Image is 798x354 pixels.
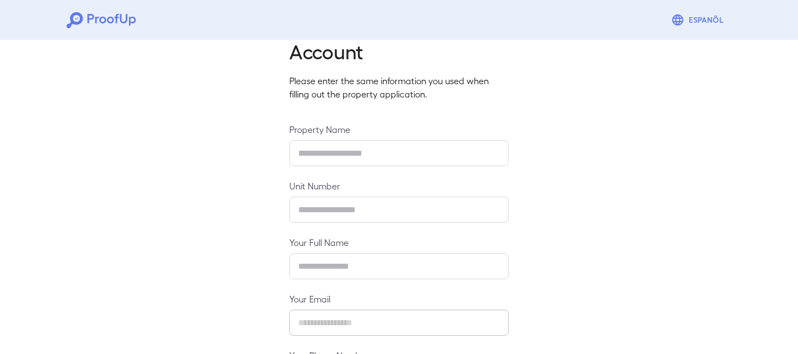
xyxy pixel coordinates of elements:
[289,74,509,101] p: Please enter the same information you used when filling out the property application.
[289,293,509,305] label: Your Email
[667,9,731,31] button: Espanõl
[289,123,509,136] label: Property Name
[289,179,509,192] label: Unit Number
[289,236,509,249] label: Your Full Name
